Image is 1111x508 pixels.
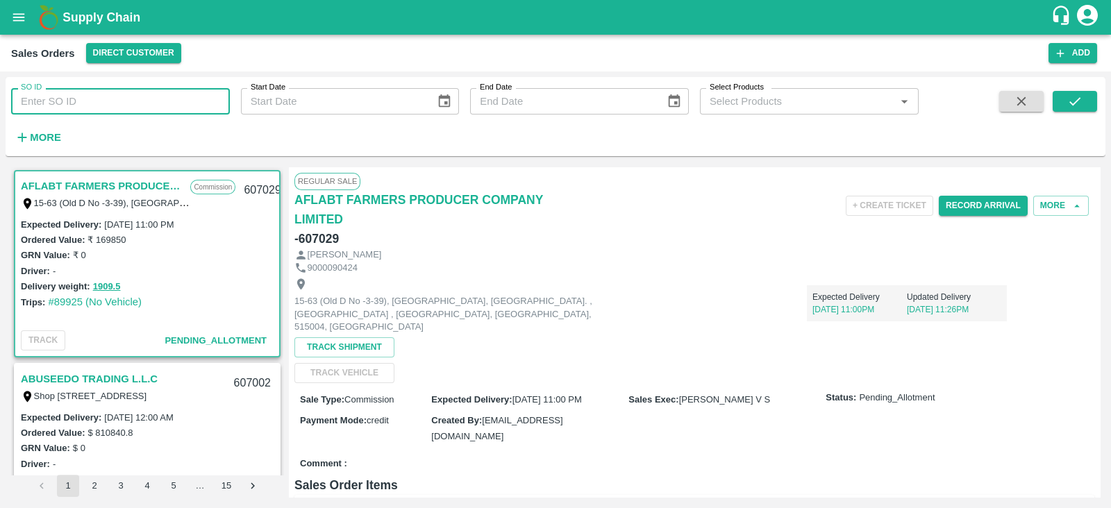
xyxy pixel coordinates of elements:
[704,92,892,110] input: Select Products
[235,174,289,207] div: 607029
[35,3,62,31] img: logo
[162,475,185,497] button: Go to page 5
[251,82,285,93] label: Start Date
[21,297,45,307] label: Trips:
[87,235,126,245] label: ₹ 169850
[308,248,382,262] p: [PERSON_NAME]
[21,459,50,469] label: Driver:
[628,394,678,405] label: Sales Exec :
[73,443,85,453] label: $ 0
[294,173,360,189] span: Regular Sale
[21,235,85,245] label: Ordered Value:
[190,180,235,194] p: Commission
[661,88,687,115] button: Choose date
[93,472,98,488] button: 0
[1051,5,1075,30] div: customer-support
[21,250,70,260] label: GRN Value:
[87,427,133,438] label: $ 810840.8
[294,190,561,229] a: AFLABT FARMERS PRODUCER COMPANY LIMITED
[1033,196,1089,216] button: More
[21,281,90,291] label: Delivery weight:
[73,250,86,260] label: ₹ 0
[294,475,1094,495] h6: Sales Order Items
[3,1,35,33] button: open drawer
[431,415,482,425] label: Created By :
[308,262,358,275] p: 9000090424
[11,44,75,62] div: Sales Orders
[86,43,181,63] button: Select DC
[470,88,655,115] input: End Date
[679,394,770,405] span: [PERSON_NAME] V S
[215,475,237,497] button: Go to page 15
[480,82,512,93] label: End Date
[431,394,512,405] label: Expected Delivery :
[226,367,279,400] div: 607002
[907,303,1001,316] p: [DATE] 11:26PM
[1075,3,1100,32] div: account of current user
[294,229,339,248] h6: - 607029
[294,295,607,334] p: 15-63 (Old D No -3-39), [GEOGRAPHIC_DATA], [GEOGRAPHIC_DATA]. , [GEOGRAPHIC_DATA] , [GEOGRAPHIC_D...
[1049,43,1097,63] button: Add
[53,266,56,276] label: -
[11,88,230,115] input: Enter SO ID
[242,475,264,497] button: Go to next page
[48,296,142,307] a: #89925 (No Vehicle)
[812,291,907,303] p: Expected Delivery
[21,266,50,276] label: Driver:
[300,457,347,471] label: Comment :
[83,475,106,497] button: Go to page 2
[62,10,140,24] b: Supply Chain
[431,88,458,115] button: Choose date
[53,459,56,469] label: -
[21,427,85,438] label: Ordered Value:
[300,394,344,405] label: Sale Type :
[34,197,763,208] label: 15-63 (Old D No -3-39), [GEOGRAPHIC_DATA], [GEOGRAPHIC_DATA]. , [GEOGRAPHIC_DATA] , [GEOGRAPHIC_D...
[241,88,426,115] input: Start Date
[57,475,79,497] button: page 1
[104,219,174,230] label: [DATE] 11:00 PM
[344,394,394,405] span: Commission
[136,475,158,497] button: Go to page 4
[34,391,147,401] label: Shop [STREET_ADDRESS]
[104,412,173,423] label: [DATE] 12:00 AM
[294,337,394,357] button: Track Shipment
[512,394,582,405] span: [DATE] 11:00 PM
[826,391,856,405] label: Status:
[859,391,935,405] span: Pending_Allotment
[30,132,61,143] strong: More
[21,412,101,423] label: Expected Delivery :
[11,126,65,149] button: More
[710,82,764,93] label: Select Products
[431,415,562,441] span: [EMAIL_ADDRESS][DOMAIN_NAME]
[367,415,389,425] span: credit
[939,196,1028,216] button: Record Arrival
[21,474,90,484] label: Delivery weight:
[907,291,1001,303] p: Updated Delivery
[110,475,132,497] button: Go to page 3
[21,177,183,195] a: AFLABT FARMERS PRODUCER COMPANY LIMITED
[28,475,266,497] nav: pagination navigation
[812,303,907,316] p: [DATE] 11:00PM
[21,443,70,453] label: GRN Value:
[62,8,1051,27] a: Supply Chain
[165,335,267,346] span: Pending_Allotment
[189,480,211,493] div: …
[895,92,913,110] button: Open
[300,415,367,425] label: Payment Mode :
[93,279,121,295] button: 1909.5
[21,370,158,388] a: ABUSEEDO TRADING L.L.C
[21,82,42,93] label: SO ID
[21,219,101,230] label: Expected Delivery :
